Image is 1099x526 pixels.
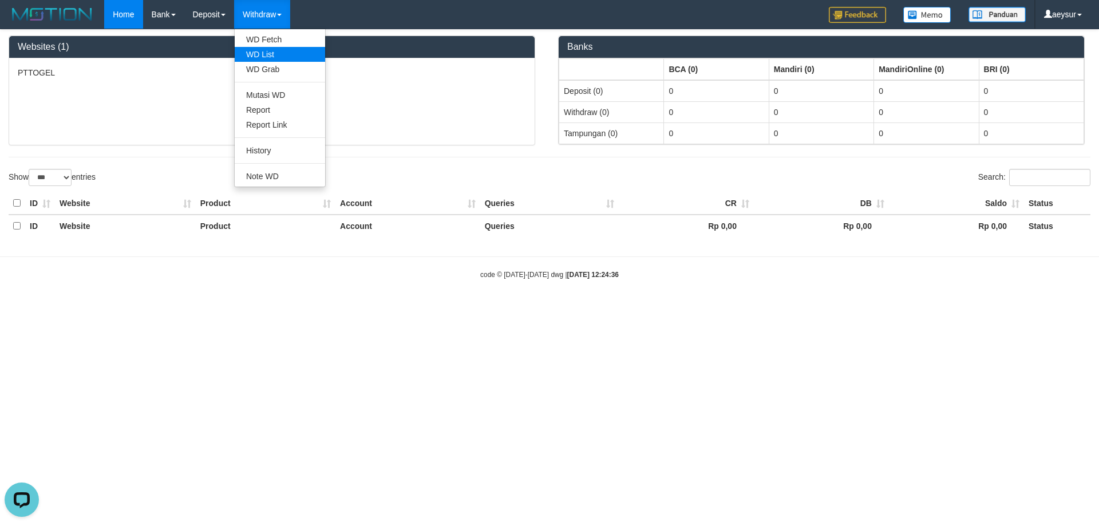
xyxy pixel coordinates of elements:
[754,192,889,215] th: DB
[979,58,1084,80] th: Group: activate to sort column ascending
[664,101,769,122] td: 0
[29,169,72,186] select: Showentries
[235,62,325,77] a: WD Grab
[664,122,769,144] td: 0
[55,215,196,237] th: Website
[335,192,480,215] th: Account
[18,42,526,52] h3: Websites (1)
[889,192,1024,215] th: Saldo
[55,192,196,215] th: Website
[874,122,979,144] td: 0
[559,58,664,80] th: Group: activate to sort column ascending
[9,169,96,186] label: Show entries
[829,7,886,23] img: Feedback.jpg
[979,80,1084,102] td: 0
[979,122,1084,144] td: 0
[874,58,979,80] th: Group: activate to sort column ascending
[889,215,1024,237] th: Rp 0,00
[1024,192,1090,215] th: Status
[480,215,619,237] th: Queries
[1024,215,1090,237] th: Status
[5,5,39,39] button: Open LiveChat chat widget
[769,80,873,102] td: 0
[196,215,335,237] th: Product
[979,101,1084,122] td: 0
[235,47,325,62] a: WD List
[335,215,480,237] th: Account
[769,122,873,144] td: 0
[978,169,1090,186] label: Search:
[235,143,325,158] a: History
[664,80,769,102] td: 0
[196,192,335,215] th: Product
[559,122,664,144] td: Tampungan (0)
[1009,169,1090,186] input: Search:
[235,88,325,102] a: Mutasi WD
[235,169,325,184] a: Note WD
[18,67,526,78] p: PTTOGEL
[235,102,325,117] a: Report
[619,215,754,237] th: Rp 0,00
[567,42,1076,52] h3: Banks
[903,7,951,23] img: Button%20Memo.svg
[567,271,619,279] strong: [DATE] 12:24:36
[619,192,754,215] th: CR
[769,58,873,80] th: Group: activate to sort column ascending
[769,101,873,122] td: 0
[235,32,325,47] a: WD Fetch
[235,117,325,132] a: Report Link
[874,80,979,102] td: 0
[559,80,664,102] td: Deposit (0)
[480,192,619,215] th: Queries
[754,215,889,237] th: Rp 0,00
[25,192,55,215] th: ID
[25,215,55,237] th: ID
[480,271,619,279] small: code © [DATE]-[DATE] dwg |
[9,6,96,23] img: MOTION_logo.png
[874,101,979,122] td: 0
[559,101,664,122] td: Withdraw (0)
[968,7,1026,22] img: panduan.png
[664,58,769,80] th: Group: activate to sort column ascending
